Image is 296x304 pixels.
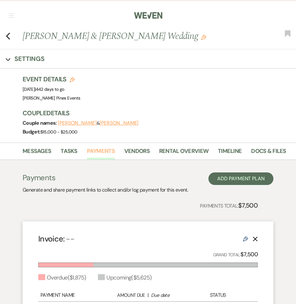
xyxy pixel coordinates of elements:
strong: $7,500 [238,201,258,209]
p: Grand Total: [213,250,258,259]
img: Weven Logo [134,9,162,22]
span: -- [66,234,74,244]
h3: Couple Details [23,109,290,117]
a: Rental Overview [159,147,208,160]
span: 442 days to go [36,86,64,92]
button: Edit [201,34,206,40]
h3: Event Details [23,75,80,84]
span: Couple names: [23,120,58,126]
div: Overdue ( $1,875 ) [38,274,86,282]
button: Settings [6,54,45,63]
div: Status [191,291,245,299]
span: | [35,86,64,92]
span: [PERSON_NAME] Pines Events [23,95,80,101]
div: Amount Due [108,292,145,299]
button: [PERSON_NAME] [58,121,97,126]
a: Tasks [61,147,77,160]
a: Timeline [218,147,242,160]
p: Generate and share payment links to collect and/or log payment for this event. [23,186,188,194]
div: Payment Name [40,291,105,299]
span: & [58,120,138,126]
div: Upcoming ( $5,625 ) [98,274,152,282]
a: Vendors [124,147,150,160]
strong: $7,500 [240,251,258,258]
span: Budget: [23,128,40,135]
button: Add Payment Plan [208,172,273,185]
div: Due date [151,292,188,299]
span: $15,000 - $25,000 [40,129,78,135]
h3: Payments [23,172,188,183]
a: Docs & Files [251,147,286,160]
p: Payments Total: [200,200,258,210]
div: | [105,291,191,299]
a: Messages [23,147,51,160]
button: [PERSON_NAME] [100,121,138,126]
h1: [PERSON_NAME] & [PERSON_NAME] Wedding [23,30,239,43]
a: Payments [87,147,115,160]
h4: Invoice: [38,233,74,244]
span: [DATE] [23,86,64,92]
h3: Settings [14,54,45,63]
